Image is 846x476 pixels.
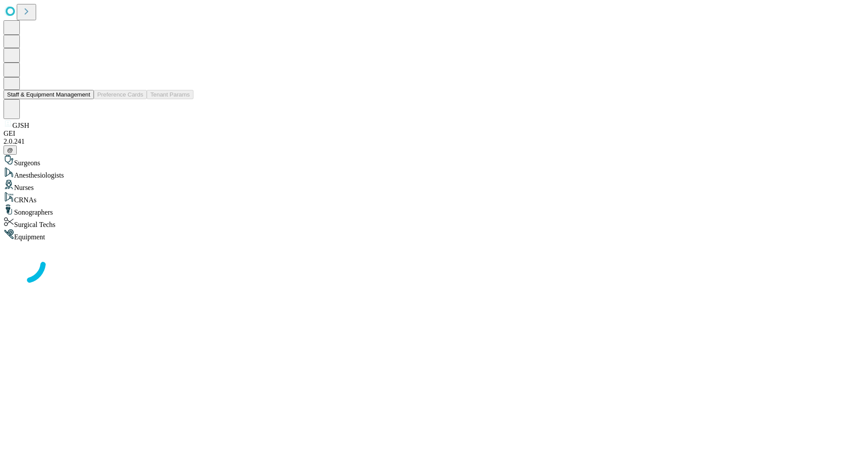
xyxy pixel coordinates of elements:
[4,138,842,145] div: 2.0.241
[4,204,842,216] div: Sonographers
[4,179,842,192] div: Nurses
[4,216,842,229] div: Surgical Techs
[94,90,147,99] button: Preference Cards
[7,147,13,153] span: @
[4,229,842,241] div: Equipment
[4,192,842,204] div: CRNAs
[147,90,193,99] button: Tenant Params
[4,145,17,155] button: @
[4,130,842,138] div: GEI
[4,155,842,167] div: Surgeons
[4,167,842,179] div: Anesthesiologists
[4,90,94,99] button: Staff & Equipment Management
[12,122,29,129] span: GJSH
